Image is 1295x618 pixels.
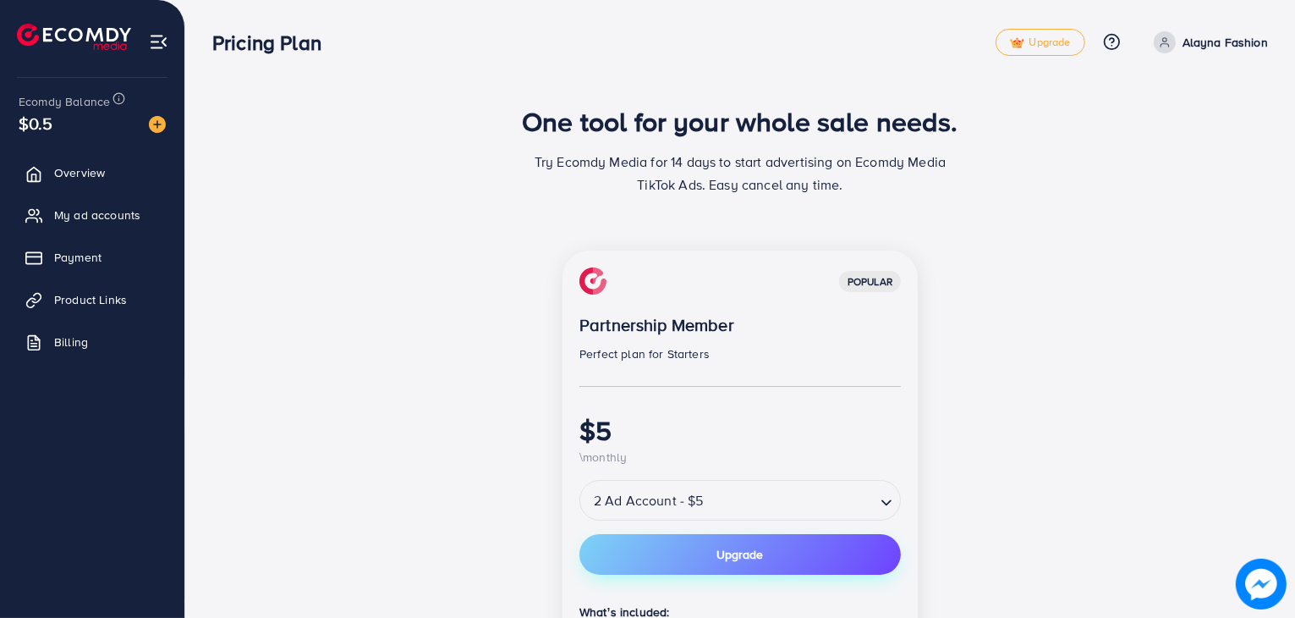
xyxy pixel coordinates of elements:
[1010,37,1024,49] img: tick
[149,32,168,52] img: menu
[1183,32,1268,52] p: Alayna Fashion
[54,334,88,350] span: Billing
[54,291,127,308] span: Product Links
[579,414,901,446] h1: $5
[1147,31,1268,53] a: Alayna Fashion
[54,249,102,266] span: Payment
[579,534,901,575] button: Upgrade
[19,93,110,110] span: Ecomdy Balance
[13,156,172,190] a: Overview
[579,315,901,335] p: Partnership Member
[17,24,131,50] img: logo
[579,480,901,521] div: Search for option
[54,207,140,223] span: My ad accounts
[522,105,958,137] h1: One tool for your whole sale needs.
[13,325,172,359] a: Billing
[19,111,53,135] span: $0.5
[717,549,764,560] span: Upgrade
[1236,559,1287,610] img: image
[709,486,874,516] input: Search for option
[13,198,172,232] a: My ad accounts
[579,268,606,295] img: img
[579,449,627,466] span: \monthly
[579,344,901,364] p: Perfect plan for Starters
[1010,36,1071,49] span: Upgrade
[13,240,172,274] a: Payment
[54,164,105,181] span: Overview
[590,485,707,516] span: 2 Ad Account - $5
[13,283,172,317] a: Product Links
[212,30,335,55] h3: Pricing Plan
[529,151,952,196] p: Try Ecomdy Media for 14 days to start advertising on Ecomdy Media TikTok Ads. Easy cancel any time.
[839,271,901,292] div: popular
[149,116,166,133] img: image
[996,29,1085,56] a: tickUpgrade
